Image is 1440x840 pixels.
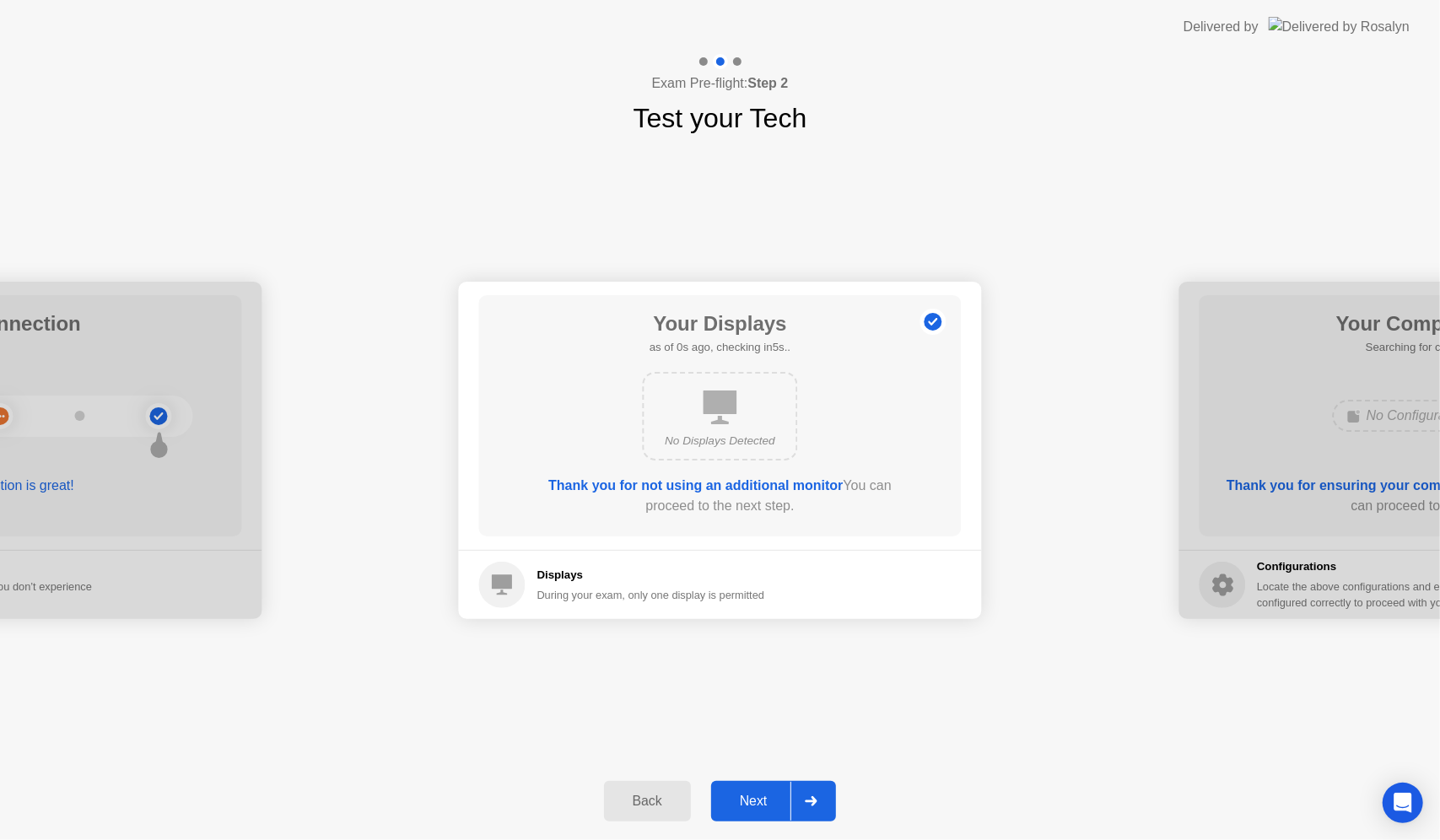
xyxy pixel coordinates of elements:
[634,98,807,138] h1: Test your Tech
[548,478,843,493] b: Thank you for not using an additional monitor
[1184,17,1259,37] div: Delivered by
[652,73,789,94] h4: Exam Pre-flight:
[747,76,788,90] b: Step 2
[650,339,790,356] h5: as of 0s ago, checking in5s..
[658,433,783,450] div: No Displays Detected
[1269,17,1410,36] img: Delivered by Rosalyn
[527,476,914,516] div: You can proceed to the next step.
[604,781,691,821] button: Back
[1383,783,1423,823] div: Open Intercom Messenger
[711,781,837,821] button: Next
[650,309,790,339] h1: Your Displays
[537,567,765,584] h5: Displays
[537,587,765,603] div: During your exam, only one display is permitted
[716,794,791,809] div: Next
[609,794,686,809] div: Back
